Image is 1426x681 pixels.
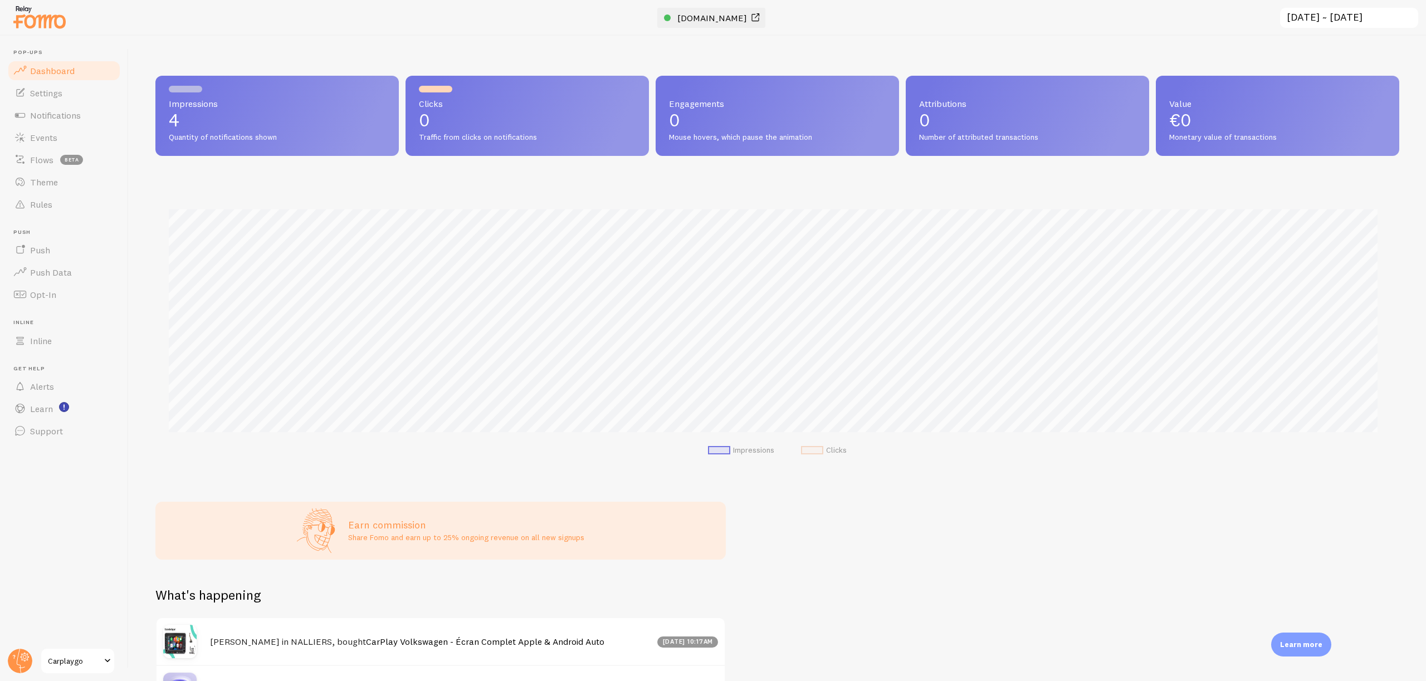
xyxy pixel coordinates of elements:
[919,133,1136,143] span: Number of attributed transactions
[348,518,584,531] h3: Earn commission
[669,111,886,129] p: 0
[169,111,385,129] p: 4
[30,132,57,143] span: Events
[30,154,53,165] span: Flows
[7,261,121,283] a: Push Data
[7,330,121,352] a: Inline
[13,49,121,56] span: Pop-ups
[419,111,636,129] p: 0
[7,171,121,193] a: Theme
[59,402,69,412] svg: <p>Watch New Feature Tutorials!</p>
[30,425,63,437] span: Support
[669,133,886,143] span: Mouse hovers, which pause the animation
[669,99,886,108] span: Engagements
[30,199,52,210] span: Rules
[7,60,121,82] a: Dashboard
[7,375,121,398] a: Alerts
[60,155,83,165] span: beta
[419,99,636,108] span: Clicks
[7,149,121,171] a: Flows beta
[169,99,385,108] span: Impressions
[348,532,584,543] p: Share Fomo and earn up to 25% ongoing revenue on all new signups
[1169,109,1191,131] span: €0
[1169,99,1386,108] span: Value
[419,133,636,143] span: Traffic from clicks on notifications
[7,239,121,261] a: Push
[919,99,1136,108] span: Attributions
[708,445,774,455] li: Impressions
[7,126,121,149] a: Events
[366,636,604,647] a: CarPlay Volkswagen - Écran Complet Apple & Android Auto
[30,381,54,392] span: Alerts
[48,654,101,668] span: Carplaygo
[13,365,121,373] span: Get Help
[30,244,50,256] span: Push
[30,289,56,300] span: Opt-In
[1280,639,1322,650] p: Learn more
[919,111,1136,129] p: 0
[7,104,121,126] a: Notifications
[1271,633,1331,656] div: Learn more
[13,319,121,326] span: Inline
[12,3,67,31] img: fomo-relay-logo-orange.svg
[1169,133,1386,143] span: Monetary value of transactions
[30,335,52,346] span: Inline
[7,283,121,306] a: Opt-In
[155,586,261,604] h2: What's happening
[210,636,651,648] h4: [PERSON_NAME] in NALLIERS, bought
[30,177,58,188] span: Theme
[30,267,72,278] span: Push Data
[30,87,62,99] span: Settings
[657,636,718,648] div: [DATE] 10:17am
[7,193,121,215] a: Rules
[30,110,81,121] span: Notifications
[7,398,121,420] a: Learn
[801,445,847,455] li: Clicks
[7,82,121,104] a: Settings
[30,403,53,414] span: Learn
[40,648,115,674] a: Carplaygo
[30,65,75,76] span: Dashboard
[13,229,121,236] span: Push
[7,420,121,442] a: Support
[169,133,385,143] span: Quantity of notifications shown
